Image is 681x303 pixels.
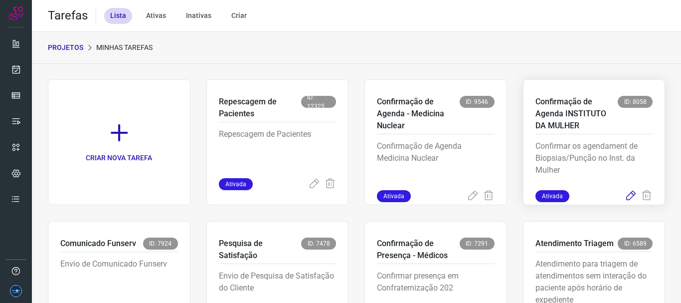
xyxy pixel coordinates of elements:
[86,153,152,163] p: CRIAR NOVA TAREFA
[219,96,302,120] p: Repescagem de Pacientes
[377,238,460,262] p: Confirmação de Presença - Médicos
[377,140,495,190] p: Confirmação de Agenda Medicina Nuclear
[140,8,172,24] div: Ativas
[377,96,460,132] p: Confirmação de Agenda - Medicina Nuclear
[301,96,336,108] span: ID: 12325
[535,238,614,250] p: Atendimento Triagem
[301,238,336,250] span: ID: 7478
[219,178,253,190] span: Ativada
[104,8,132,24] div: Lista
[96,42,153,53] p: Minhas Tarefas
[535,96,618,132] p: Confirmação de Agenda INSTITUTO DA MULHER
[225,8,253,24] div: Criar
[618,96,653,108] span: ID: 8058
[48,79,190,205] a: CRIAR NOVA TAREFA
[377,190,411,202] span: Ativada
[10,285,22,297] img: d06bdf07e729e349525d8f0de7f5f473.png
[219,128,337,178] p: Repescagem de Pacientes
[618,238,653,250] span: ID: 6589
[60,238,136,250] p: Comunicado Funserv
[535,190,569,202] span: Ativada
[143,238,178,250] span: ID: 7924
[180,8,217,24] div: Inativas
[219,238,302,262] p: Pesquisa de Satisfação
[535,140,653,190] p: Confirmar os agendament de Biopsias/Punção no Inst. da Mulher
[460,238,495,250] span: ID: 7291
[8,6,23,21] img: Logo
[48,8,88,23] h2: Tarefas
[48,42,83,53] p: PROJETOS
[460,96,495,108] span: ID: 9546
